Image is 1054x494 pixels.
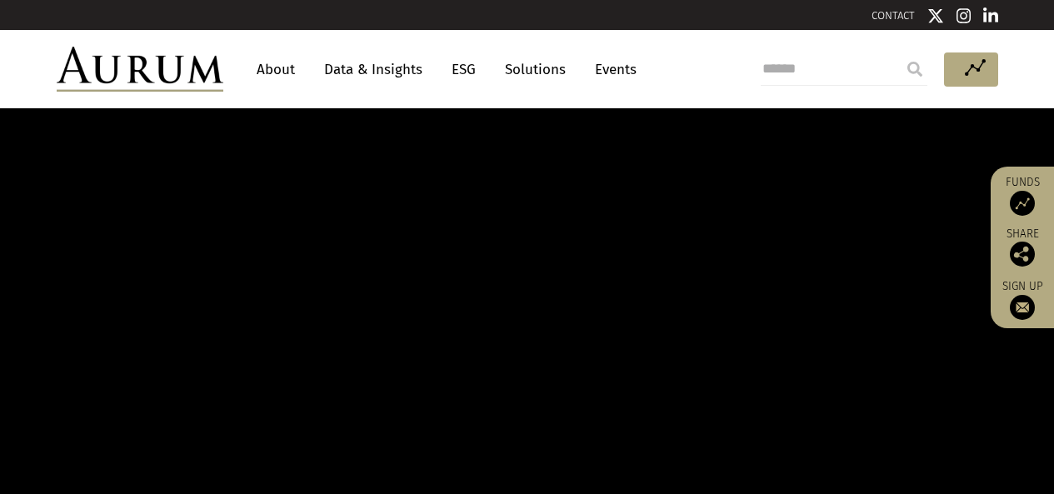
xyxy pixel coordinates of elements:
[983,7,998,24] img: Linkedin icon
[872,9,915,22] a: CONTACT
[57,47,223,92] img: Aurum
[927,7,944,24] img: Twitter icon
[957,7,972,24] img: Instagram icon
[316,54,431,85] a: Data & Insights
[497,54,574,85] a: Solutions
[587,54,637,85] a: Events
[999,228,1046,267] div: Share
[999,175,1046,216] a: Funds
[898,52,932,86] input: Submit
[1010,295,1035,320] img: Sign up to our newsletter
[443,54,484,85] a: ESG
[1010,242,1035,267] img: Share this post
[1010,191,1035,216] img: Access Funds
[248,54,303,85] a: About
[999,279,1046,320] a: Sign up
